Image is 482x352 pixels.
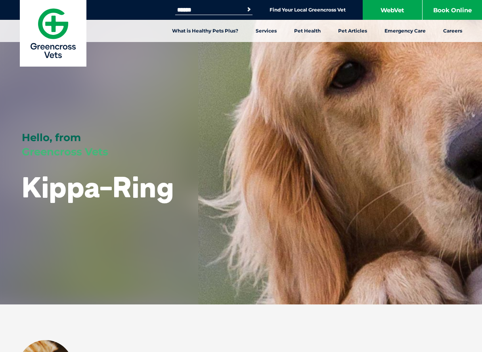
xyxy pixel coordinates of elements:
[22,131,81,144] span: Hello, from
[376,20,434,42] a: Emergency Care
[245,6,253,13] button: Search
[22,171,174,203] h1: Kippa-Ring
[285,20,329,42] a: Pet Health
[270,7,346,13] a: Find Your Local Greencross Vet
[247,20,285,42] a: Services
[434,20,471,42] a: Careers
[163,20,247,42] a: What is Healthy Pets Plus?
[22,145,108,158] span: Greencross Vets
[329,20,376,42] a: Pet Articles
